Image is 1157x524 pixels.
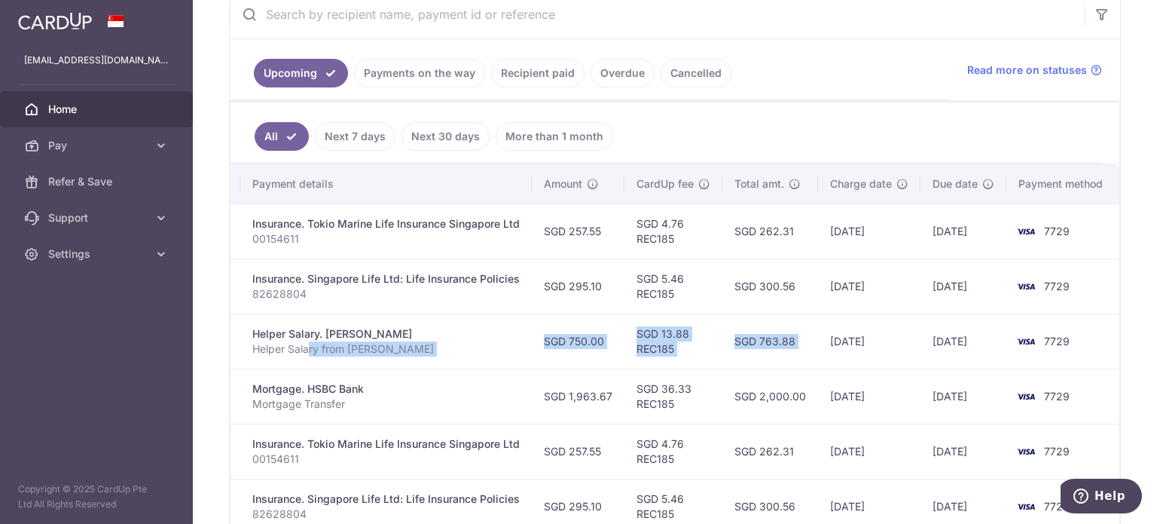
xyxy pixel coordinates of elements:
div: Insurance. Singapore Life Ltd: Life Insurance Policies [252,271,520,287]
span: Pay [48,138,148,153]
img: CardUp [18,12,92,30]
td: [DATE] [920,204,1006,259]
img: Bank Card [1011,332,1041,351]
td: SGD 262.31 [722,424,818,479]
td: [DATE] [920,369,1006,424]
img: Bank Card [1011,498,1041,516]
div: Insurance. Singapore Life Ltd: Life Insurance Policies [252,492,520,507]
div: Insurance. Tokio Marine Life Insurance Singapore Ltd [252,437,520,452]
td: [DATE] [920,424,1006,479]
span: Charge date [830,176,892,192]
a: More than 1 month [496,122,613,151]
td: SGD 36.33 REC185 [624,369,722,424]
td: SGD 1,963.67 [532,369,624,424]
td: SGD 763.88 [722,314,818,369]
span: 7729 [1044,225,1070,237]
span: Total amt. [734,176,784,192]
span: 7729 [1044,280,1070,293]
td: SGD 4.76 REC185 [624,424,722,479]
a: All [255,122,309,151]
td: SGD 300.56 [722,259,818,314]
a: Payments on the way [354,59,485,87]
td: SGD 13.88 REC185 [624,314,722,369]
p: [EMAIL_ADDRESS][DOMAIN_NAME] [24,53,169,68]
p: 82628804 [252,507,520,522]
span: Read more on statuses [967,63,1087,78]
span: Support [48,210,148,225]
p: 00154611 [252,452,520,467]
a: Cancelled [661,59,731,87]
td: [DATE] [818,204,920,259]
span: 7729 [1044,335,1070,348]
span: CardUp fee [637,176,694,192]
td: SGD 257.55 [532,204,624,259]
td: SGD 5.46 REC185 [624,259,722,314]
span: Refer & Save [48,174,148,189]
td: SGD 262.31 [722,204,818,259]
th: Payment method [1006,164,1121,204]
img: Bank Card [1011,277,1041,296]
span: 7729 [1044,500,1070,513]
span: 7729 [1044,390,1070,403]
td: [DATE] [818,424,920,479]
td: [DATE] [818,369,920,424]
p: 82628804 [252,287,520,302]
a: Next 7 days [315,122,395,151]
td: SGD 295.10 [532,259,624,314]
td: SGD 4.76 REC185 [624,204,722,259]
td: SGD 750.00 [532,314,624,369]
div: Insurance. Tokio Marine Life Insurance Singapore Ltd [252,216,520,231]
td: SGD 257.55 [532,424,624,479]
th: Payment details [240,164,532,204]
td: [DATE] [818,314,920,369]
span: Amount [544,176,582,192]
span: Settings [48,247,148,262]
a: Overdue [591,59,655,87]
img: Bank Card [1011,388,1041,406]
p: Mortgage Transfer [252,397,520,412]
img: Bank Card [1011,443,1041,461]
td: [DATE] [920,259,1006,314]
td: [DATE] [920,314,1006,369]
p: 00154611 [252,231,520,247]
td: SGD 2,000.00 [722,369,818,424]
div: Mortgage. HSBC Bank [252,382,520,397]
a: Upcoming [254,59,348,87]
p: Helper Salary from [PERSON_NAME] [252,342,520,357]
td: [DATE] [818,259,920,314]
a: Recipient paid [491,59,585,87]
span: 7729 [1044,445,1070,458]
a: Read more on statuses [967,63,1102,78]
span: Due date [933,176,978,192]
iframe: Opens a widget where you can find more information [1061,479,1142,516]
img: Bank Card [1011,222,1041,241]
span: Home [48,102,148,117]
div: Helper Salary. [PERSON_NAME] [252,326,520,342]
a: Next 30 days [401,122,490,151]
